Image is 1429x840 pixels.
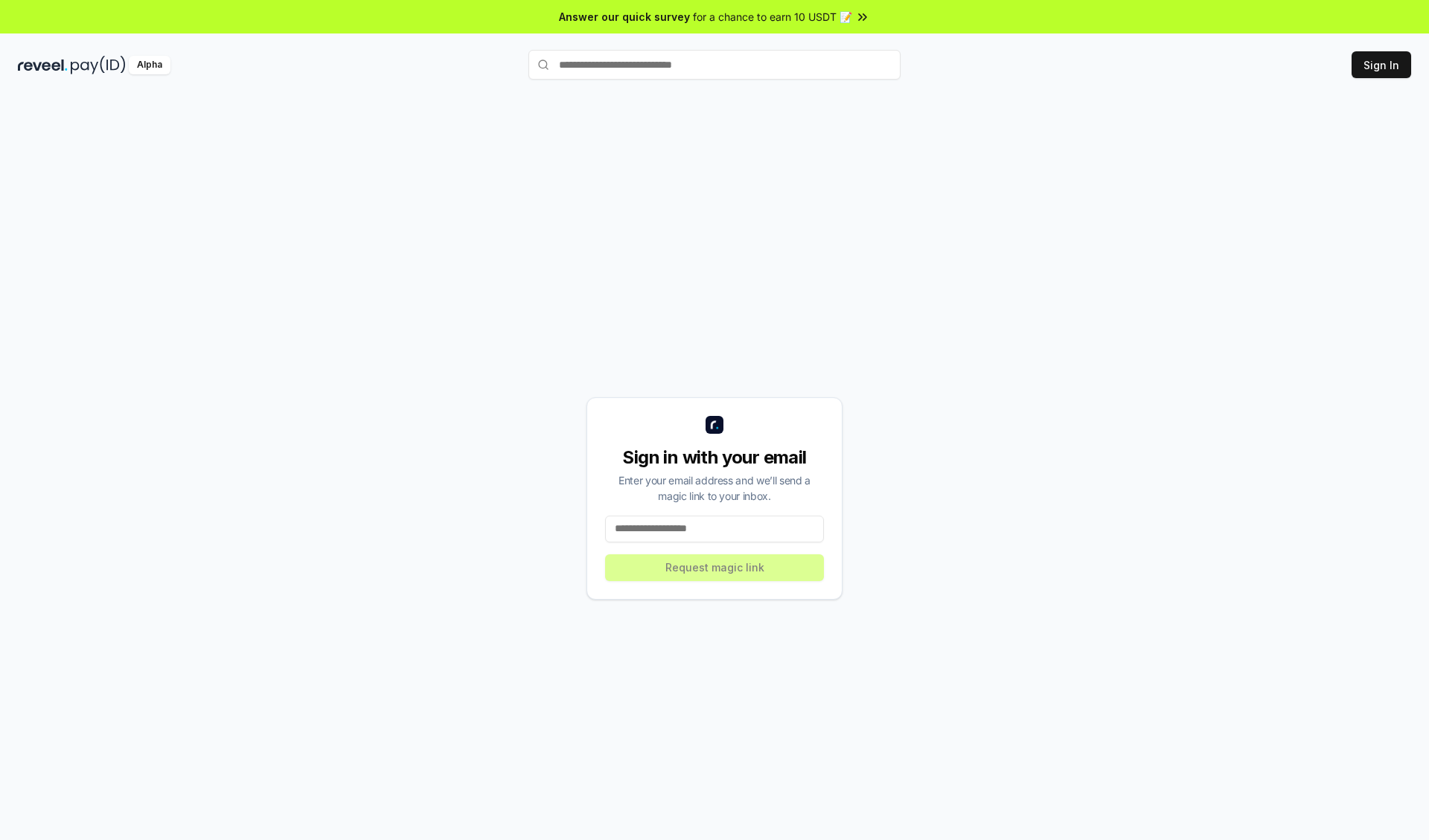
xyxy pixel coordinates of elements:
div: Alpha [129,56,170,74]
img: logo_small [706,416,723,434]
img: reveel_dark [18,56,68,74]
button: Sign In [1352,51,1411,78]
div: Sign in with your email [605,446,824,469]
span: for a chance to earn 10 USDT 📝 [693,9,852,25]
img: pay_id [71,56,126,74]
div: Enter your email address and we’ll send a magic link to your inbox. [605,472,824,504]
span: Answer our quick survey [559,9,690,25]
